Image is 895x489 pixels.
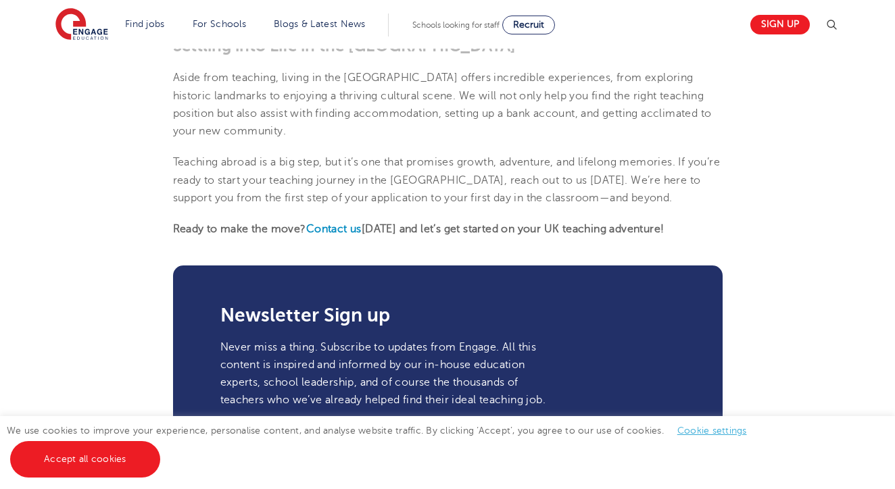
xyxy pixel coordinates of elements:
[173,223,306,235] b: Ready to make the move?
[412,20,500,30] span: Schools looking for staff
[125,19,165,29] a: Find jobs
[502,16,555,34] a: Recruit
[274,19,366,29] a: Blogs & Latest News
[362,223,664,235] b: [DATE] and let’s get started on your UK teaching adventure!
[173,156,721,204] span: Teaching abroad is a big step, but it’s one that promises growth, adventure, and lifelong memorie...
[513,20,544,30] span: Recruit
[10,441,160,478] a: Accept all cookies
[193,19,246,29] a: For Schools
[220,306,675,325] h3: Newsletter Sign up
[306,223,362,235] a: Contact us
[750,15,810,34] a: Sign up
[7,426,760,464] span: We use cookies to improve your experience, personalise content, and analyse website traffic. By c...
[55,8,108,42] img: Engage Education
[220,338,552,409] p: Never miss a thing. Subscribe to updates from Engage. All this content is inspired and informed b...
[677,426,747,436] a: Cookie settings
[173,72,712,137] span: Aside from teaching, living in the [GEOGRAPHIC_DATA] offers incredible experiences, from explorin...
